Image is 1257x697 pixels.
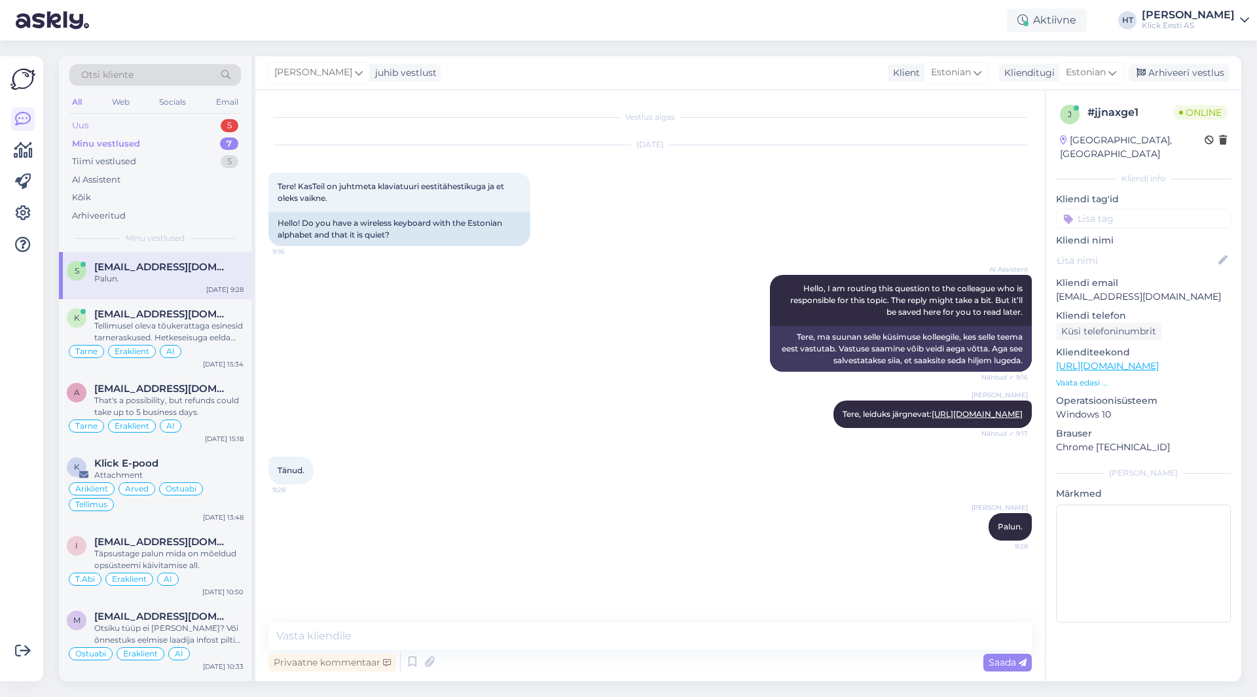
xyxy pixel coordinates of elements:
[1056,467,1231,479] div: [PERSON_NAME]
[888,66,920,80] div: Klient
[166,348,175,355] span: AI
[1142,20,1235,31] div: Klick Eesti AS
[1057,253,1216,268] input: Lisa nimi
[94,611,230,622] span: maris.uuskyla@gmail.com
[72,173,120,187] div: AI Assistent
[1118,11,1137,29] div: HT
[164,575,172,583] span: AI
[75,266,79,276] span: s
[123,650,158,658] span: Eraklient
[1056,173,1231,185] div: Kliendi info
[74,387,80,397] span: a
[126,232,185,244] span: Minu vestlused
[1174,105,1227,120] span: Online
[94,383,230,395] span: avpvsop@gmail.com
[972,503,1028,512] span: [PERSON_NAME]
[268,139,1032,151] div: [DATE]
[74,313,80,323] span: k
[1056,427,1231,440] p: Brauser
[94,536,230,548] span: ikuiva@gmail.com
[1056,234,1231,247] p: Kliendi nimi
[272,247,321,257] span: 9:16
[115,422,149,430] span: Eraklient
[72,119,88,132] div: Uus
[1056,440,1231,454] p: Chrome [TECHNICAL_ID]
[94,261,230,273] span: sirje.saaremagi@gmail.com
[94,395,244,418] div: That's a possibility, but refunds could take up to 5 business days.
[1056,192,1231,206] p: Kliendi tag'id
[75,650,106,658] span: Ostuabi
[1142,10,1249,31] a: [PERSON_NAME]Klick Eesti AS
[202,587,244,597] div: [DATE] 10:50
[999,66,1055,80] div: Klienditugi
[94,548,244,571] div: Täpsustage palun mida on mõeldud opsüsteemi käivitamise all.
[125,485,149,493] span: Arved
[220,137,238,151] div: 7
[156,94,189,111] div: Socials
[72,209,126,223] div: Arhiveeritud
[843,409,1023,419] span: Tere, leiduks järgnevat:
[94,457,158,469] span: Klick E-pood
[73,615,81,625] span: m
[1060,134,1205,161] div: [GEOGRAPHIC_DATA], [GEOGRAPHIC_DATA]
[1056,394,1231,408] p: Operatsioonisüsteem
[74,462,80,472] span: K
[274,65,352,80] span: [PERSON_NAME]
[109,94,132,111] div: Web
[979,372,1028,382] span: Nähtud ✓ 9:16
[75,348,98,355] span: Tarne
[94,308,230,320] span: kolodinski@gmail.com
[1142,10,1235,20] div: [PERSON_NAME]
[1056,377,1231,389] p: Vaata edasi ...
[770,326,1032,372] div: Tere, ma suunan selle küsimuse kolleegile, kes selle teema eest vastutab. Vastuse saamine võib ve...
[72,191,91,204] div: Kõik
[1056,290,1231,304] p: [EMAIL_ADDRESS][DOMAIN_NAME]
[1056,408,1231,421] p: Windows 10
[75,422,98,430] span: Tarne
[1066,65,1106,80] span: Estonian
[75,575,95,583] span: T.Abi
[989,656,1027,668] span: Saada
[998,522,1023,531] span: Palun.
[221,119,238,132] div: 5
[1056,487,1231,501] p: Märkmed
[1056,209,1231,228] input: Lisa tag
[203,359,244,369] div: [DATE] 15:34
[206,285,244,295] div: [DATE] 9:28
[203,662,244,671] div: [DATE] 10:33
[1068,109,1072,119] span: j
[75,501,107,509] span: Tellimus
[72,155,136,168] div: Tiimi vestlused
[931,65,971,80] span: Estonian
[1087,105,1174,120] div: # jjnaxge1
[972,390,1028,400] span: [PERSON_NAME]
[94,320,244,344] div: Tellimusel oleva tõukerattaga esinesid tarneraskused. Hetkeseisuga eeldame tarnet hilisemalt homs...
[94,273,244,285] div: Palun.
[979,264,1028,274] span: AI Assistent
[166,485,196,493] span: Ostuabi
[1056,309,1231,323] p: Kliendi telefon
[268,111,1032,123] div: Vestlus algas
[1056,323,1161,340] div: Küsi telefoninumbrit
[1056,276,1231,290] p: Kliendi email
[790,283,1025,317] span: Hello, I am routing this question to the colleague who is responsible for this topic. The reply m...
[1056,346,1231,359] p: Klienditeekond
[94,469,244,481] div: Attachment
[979,429,1028,438] span: Nähtud ✓ 9:17
[932,409,1023,419] a: [URL][DOMAIN_NAME]
[72,137,140,151] div: Minu vestlused
[166,422,175,430] span: AI
[75,485,108,493] span: Äriklient
[205,434,244,444] div: [DATE] 15:18
[203,512,244,522] div: [DATE] 13:48
[278,465,304,475] span: Tänud.
[81,68,134,82] span: Otsi kliente
[272,485,321,495] span: 9:28
[69,94,84,111] div: All
[115,348,149,355] span: Eraklient
[268,654,396,671] div: Privaatne kommentaar
[213,94,241,111] div: Email
[175,650,183,658] span: AI
[94,622,244,646] div: Otsiku tüüp ei [PERSON_NAME]? Või õnnestuks eelmise laadija infost pilti saata?
[268,212,530,246] div: Hello! Do you have a wireless keyboard with the Estonian alphabet and that it is quiet?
